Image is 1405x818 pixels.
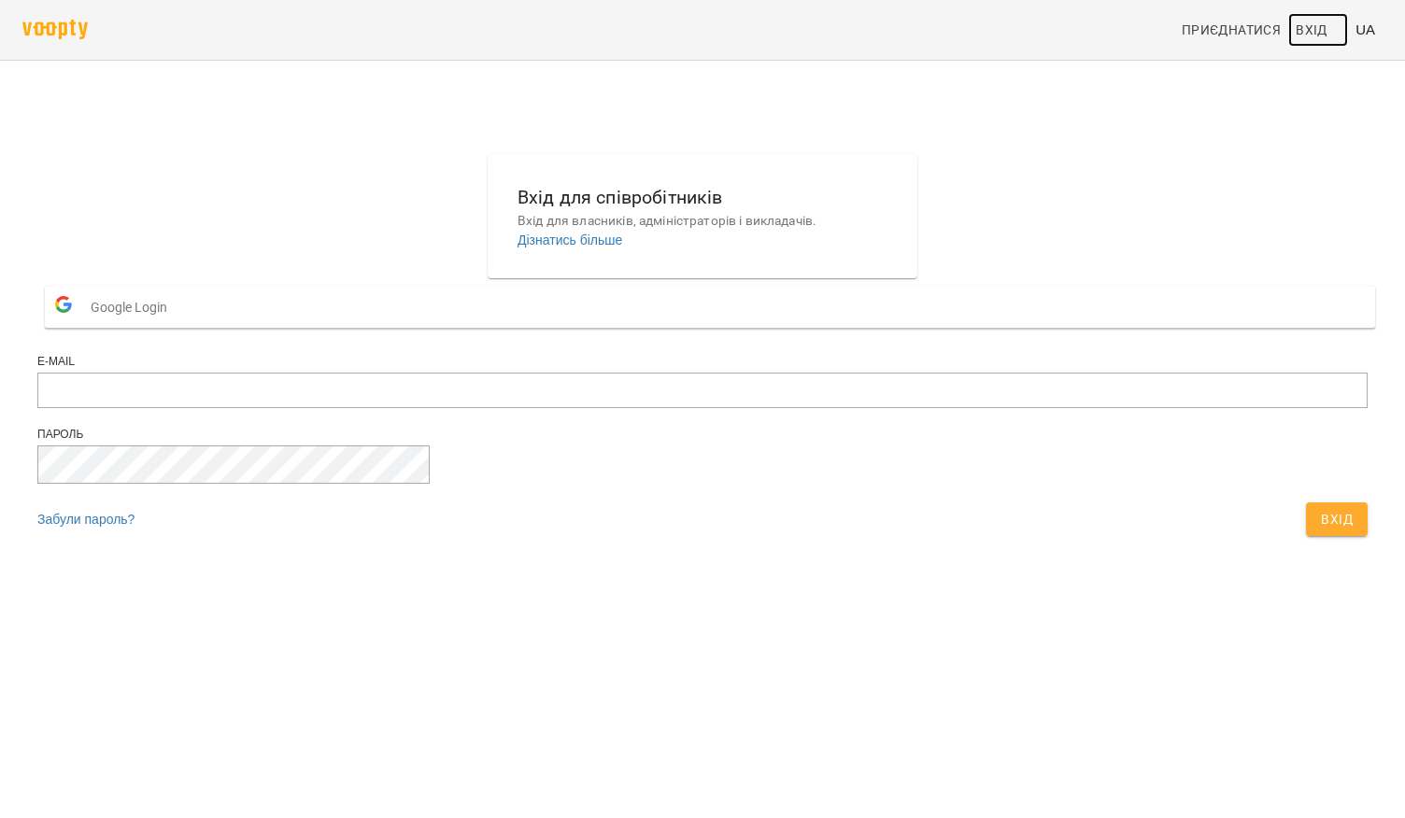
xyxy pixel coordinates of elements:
a: Приєднатися [1174,13,1288,47]
h6: Вхід для співробітників [518,183,887,212]
span: UA [1355,20,1375,39]
div: Пароль [37,427,1368,443]
button: Вхід для співробітниківВхід для власників, адміністраторів і викладачів.Дізнатись більше [503,168,902,264]
button: UA [1348,12,1383,47]
span: Google Login [91,289,177,326]
img: voopty.png [22,20,88,39]
a: Вхід [1288,13,1348,47]
a: Забули пароль? [37,512,135,527]
button: Вхід [1306,502,1368,536]
span: Приєднатися [1182,19,1281,41]
div: E-mail [37,354,1368,370]
span: Вхід [1296,19,1327,41]
button: Google Login [45,286,1375,328]
a: Дізнатись більше [518,233,622,247]
span: Вхід [1321,508,1353,530]
p: Вхід для власників, адміністраторів і викладачів. [518,212,887,231]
